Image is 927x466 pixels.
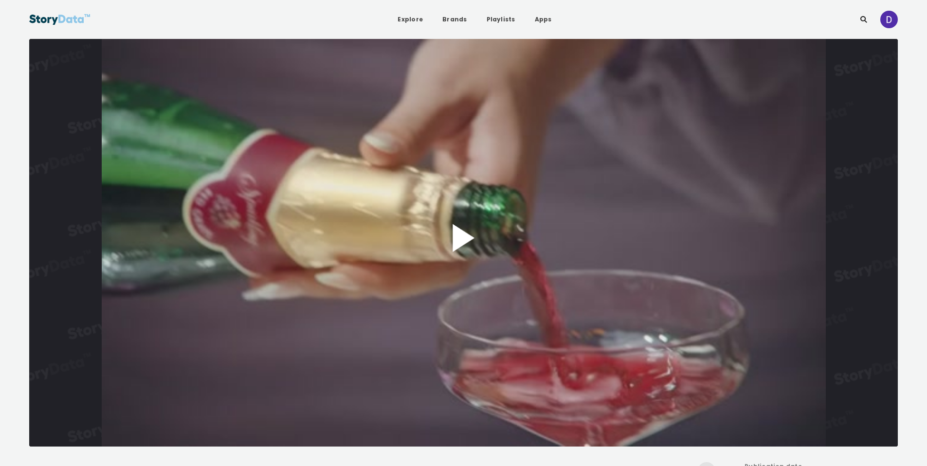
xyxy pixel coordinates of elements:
[880,11,898,28] img: ACg8ocKzwPDiA-G5ZA1Mflw8LOlJAqwuiocHy5HQ8yAWPW50gy9RiA=s96-c
[479,11,523,28] a: Playlists
[29,11,91,28] img: StoryData Logo
[435,11,474,28] a: Brands
[29,39,898,447] div: Video Player
[390,11,431,28] a: Explore
[29,39,898,447] button: Play Video
[527,11,560,28] a: Apps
